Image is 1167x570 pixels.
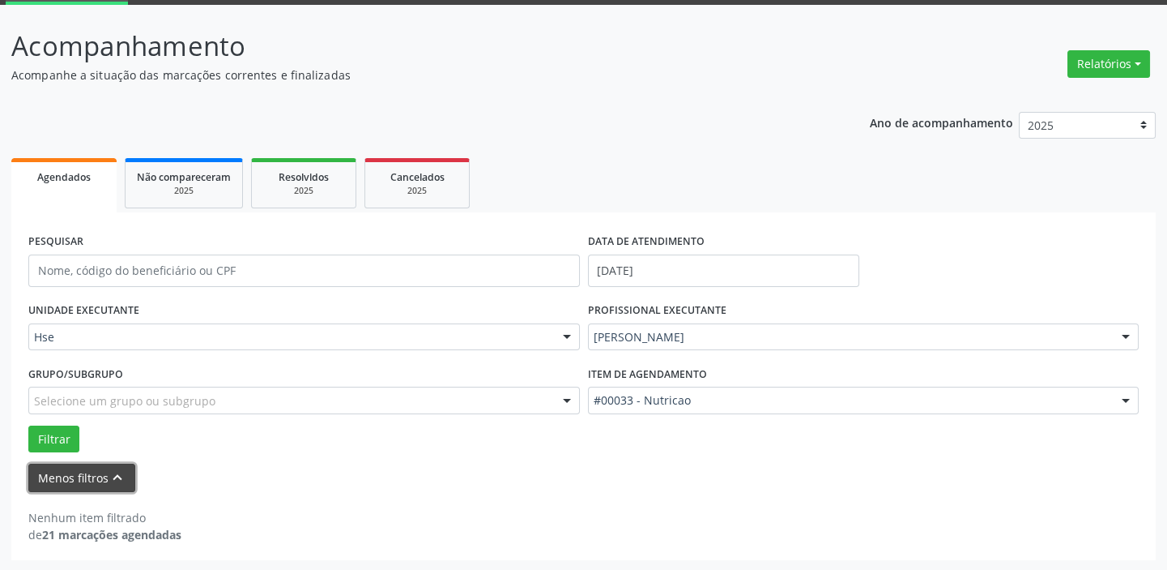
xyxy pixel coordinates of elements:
input: Nome, código do beneficiário ou CPF [28,255,580,287]
button: Relatórios [1067,50,1150,78]
label: Grupo/Subgrupo [28,362,123,387]
label: DATA DE ATENDIMENTO [588,229,705,255]
button: Filtrar [28,426,79,453]
input: Selecione um intervalo [588,255,859,287]
p: Acompanhe a situação das marcações correntes e finalizadas [11,66,812,84]
span: Resolvidos [279,170,329,184]
strong: 21 marcações agendadas [42,527,181,542]
p: Acompanhamento [11,26,812,66]
div: de [28,526,181,543]
span: Não compareceram [137,170,231,184]
label: PROFISSIONAL EXECUTANTE [588,298,726,324]
div: Nenhum item filtrado [28,509,181,526]
span: Cancelados [390,170,445,184]
span: [PERSON_NAME] [594,329,1106,345]
div: 2025 [137,185,231,197]
span: Selecione um grupo ou subgrupo [34,392,215,409]
div: 2025 [377,185,458,197]
label: PESQUISAR [28,229,83,255]
p: Ano de acompanhamento [870,112,1013,132]
i: keyboard_arrow_up [109,469,126,486]
div: 2025 [263,185,344,197]
label: UNIDADE EXECUTANTE [28,298,139,324]
span: #00033 - Nutricao [594,392,1106,409]
button: Menos filtroskeyboard_arrow_up [28,464,135,492]
span: Agendados [37,170,91,184]
span: Hse [34,329,547,345]
label: Item de agendamento [588,362,707,387]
